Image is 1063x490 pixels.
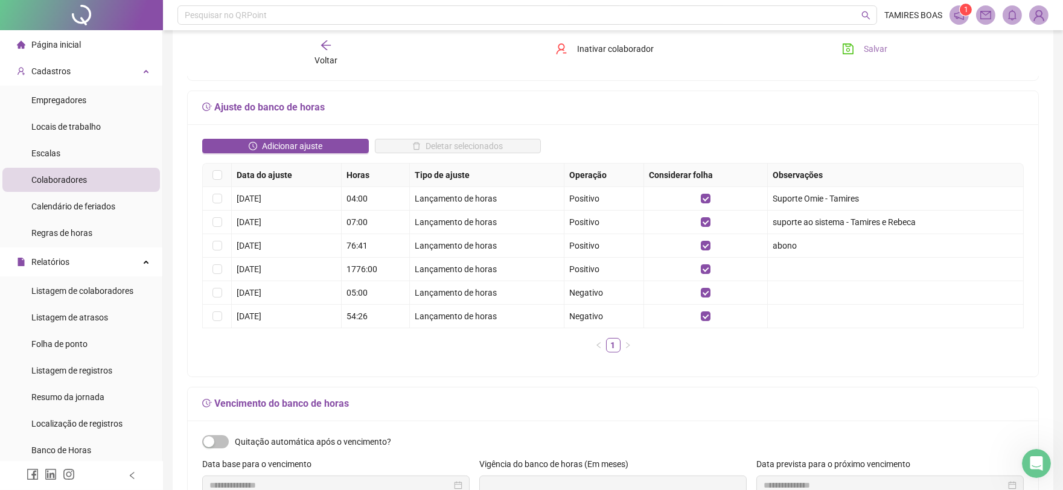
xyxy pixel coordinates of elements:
[569,192,639,205] div: Positivo
[63,468,75,480] span: instagram
[415,262,558,276] div: Lançamento de horas
[569,286,639,299] div: Negativo
[410,164,564,187] th: Tipo de ajuste
[249,142,257,150] span: clock-circle
[31,419,123,428] span: Localização de registros
[31,392,104,402] span: Resumo da jornada
[31,175,87,185] span: Colaboradores
[415,192,558,205] div: Lançamento de horas
[342,187,410,211] td: 04:00
[17,40,25,49] span: home
[237,310,336,323] div: [DATE]
[31,95,86,105] span: Empregadores
[768,211,1024,234] td: suporte ao sistema - Tamires e Rebeca
[624,342,631,349] span: right
[861,11,870,20] span: search
[31,257,69,267] span: Relatórios
[569,239,639,252] div: Positivo
[768,164,1024,187] th: Observações
[45,468,57,480] span: linkedin
[237,286,336,299] div: [DATE]
[621,338,635,352] button: right
[768,234,1024,258] td: abono
[27,468,39,480] span: facebook
[964,5,968,14] span: 1
[128,471,136,480] span: left
[31,66,71,76] span: Cadastros
[569,215,639,229] div: Positivo
[31,228,92,238] span: Regras de horas
[564,164,644,187] th: Operação
[31,202,115,211] span: Calendário de feriados
[415,286,558,299] div: Lançamento de horas
[202,396,1024,411] h5: Vencimento do banco de horas
[577,42,654,56] span: Inativar colaborador
[606,338,621,352] li: 1
[1022,449,1051,478] iframe: Intercom live chat
[262,139,322,153] span: Adicionar ajuste
[320,39,332,51] span: arrow-left
[415,215,558,229] div: Lançamento de horas
[31,366,112,375] span: Listagem de registros
[546,39,663,59] button: Inativar colaborador
[202,457,319,471] label: Data base para o vencimento
[31,40,81,49] span: Página inicial
[555,43,567,55] span: user-delete
[17,67,25,75] span: user-add
[31,339,88,349] span: Folha de ponto
[342,305,410,328] td: 54:26
[202,139,369,153] button: Adicionar ajuste
[415,239,558,252] div: Lançamento de horas
[31,286,133,296] span: Listagem de colaboradores
[415,310,558,323] div: Lançamento de horas
[1007,10,1018,21] span: bell
[607,339,620,352] a: 1
[375,139,541,153] button: Deletar selecionados
[842,43,854,55] span: save
[569,310,639,323] div: Negativo
[342,234,410,258] td: 76:41
[17,258,25,266] span: file
[31,148,60,158] span: Escalas
[237,239,336,252] div: [DATE]
[237,262,336,276] div: [DATE]
[960,4,972,16] sup: 1
[202,398,212,408] span: field-time
[768,187,1024,211] td: Suporte Omie - Tamires
[621,338,635,352] li: Próxima página
[342,211,410,234] td: 07:00
[756,457,918,471] label: Data prevista para o próximo vencimento
[1030,6,1048,24] img: 11600
[202,100,1024,115] h5: Ajuste do banco de horas
[237,192,336,205] div: [DATE]
[31,445,91,455] span: Banco de Horas
[833,39,896,59] button: Salvar
[235,435,391,448] span: Quitação automática após o vencimento?
[31,313,108,322] span: Listagem de atrasos
[644,164,768,187] th: Considerar folha
[479,457,636,471] label: Vigência do banco de horas (Em meses)
[569,262,639,276] div: Positivo
[342,258,410,281] td: 1776:00
[954,10,965,21] span: notification
[342,164,410,187] th: Horas
[592,338,606,352] button: left
[31,122,101,132] span: Locais de trabalho
[202,102,212,112] span: field-time
[864,42,887,56] span: Salvar
[884,8,942,22] span: TAMIRES BOAS
[314,56,337,65] span: Voltar
[595,342,602,349] span: left
[592,338,606,352] li: Página anterior
[232,164,342,187] th: Data do ajuste
[342,281,410,305] td: 05:00
[237,215,336,229] div: [DATE]
[980,10,991,21] span: mail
